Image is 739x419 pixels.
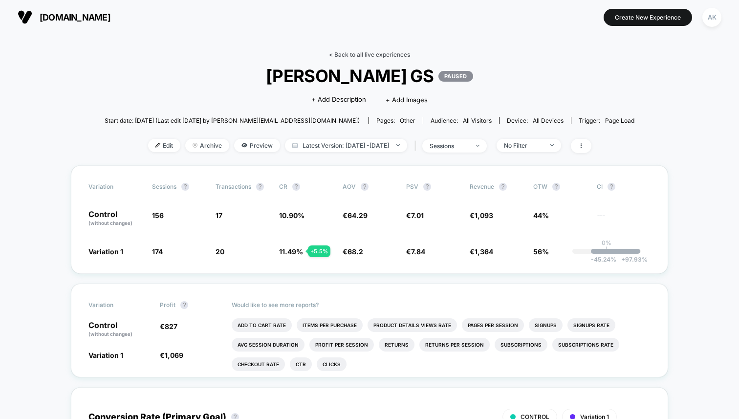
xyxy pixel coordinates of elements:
p: 0% [602,239,611,246]
li: Add To Cart Rate [232,318,292,332]
span: all devices [533,117,564,124]
span: Preview [234,139,280,152]
img: Visually logo [18,10,32,24]
button: ? [292,183,300,191]
span: Variation 1 [88,351,123,359]
span: € [160,351,183,359]
span: 827 [165,322,177,331]
span: € [470,211,493,220]
span: 10.90 % [279,211,304,220]
span: 56% [533,247,549,256]
span: CR [279,183,287,190]
li: Pages Per Session [462,318,524,332]
span: [DOMAIN_NAME] [40,12,110,22]
li: Checkout Rate [232,357,285,371]
span: Revenue [470,183,494,190]
div: AK [702,8,721,27]
span: (without changes) [88,331,132,337]
span: 44% [533,211,549,220]
span: 1,364 [475,247,493,256]
span: 1,093 [475,211,493,220]
button: ? [608,183,615,191]
img: end [550,144,554,146]
img: edit [155,143,160,148]
span: 97.93 % [616,256,648,263]
span: € [343,247,363,256]
span: Page Load [605,117,634,124]
span: 20 [216,247,224,256]
div: No Filter [504,142,543,149]
button: ? [256,183,264,191]
p: Control [88,210,142,227]
img: end [476,145,479,147]
p: PAUSED [438,71,473,82]
span: 7.01 [411,211,424,220]
span: PSV [406,183,418,190]
p: Control [88,321,150,338]
button: ? [552,183,560,191]
p: | [606,246,608,254]
span: Sessions [152,183,176,190]
span: Transactions [216,183,251,190]
p: Would like to see more reports? [232,301,651,309]
button: [DOMAIN_NAME] [15,9,113,25]
button: ? [361,183,369,191]
li: Ctr [290,357,312,371]
span: CI [597,183,651,191]
span: OTW [533,183,587,191]
span: Start date: [DATE] (Last edit [DATE] by [PERSON_NAME][EMAIL_ADDRESS][DOMAIN_NAME]) [105,117,360,124]
span: --- [597,213,651,227]
li: Clicks [317,357,347,371]
span: Latest Version: [DATE] - [DATE] [285,139,407,152]
li: Avg Session Duration [232,338,304,352]
span: Device: [499,117,571,124]
span: Profit [160,301,175,309]
button: AK [699,7,724,27]
img: calendar [292,143,298,148]
span: | [412,139,422,153]
span: 64.29 [348,211,368,220]
button: Create New Experience [604,9,692,26]
li: Items Per Purchase [297,318,363,332]
span: Variation 1 [88,247,123,256]
span: 7.84 [411,247,425,256]
span: + Add Description [311,95,366,105]
span: Archive [185,139,229,152]
span: (without changes) [88,220,132,226]
span: AOV [343,183,356,190]
span: € [406,211,424,220]
span: € [343,211,368,220]
li: Signups Rate [567,318,615,332]
span: other [400,117,415,124]
button: ? [180,301,188,309]
span: 11.49 % [279,247,303,256]
span: + Add Images [386,96,428,104]
span: 1,069 [165,351,183,359]
span: Variation [88,301,142,309]
li: Returns Per Session [419,338,490,352]
li: Returns [379,338,414,352]
li: Product Details Views Rate [368,318,457,332]
span: -45.24 % [591,256,616,263]
img: end [396,144,400,146]
li: Subscriptions Rate [552,338,619,352]
button: ? [423,183,431,191]
span: 174 [152,247,163,256]
span: 17 [216,211,222,220]
li: Signups [529,318,563,332]
div: Pages: [376,117,415,124]
a: < Back to all live experiences [329,51,410,58]
span: 68.2 [348,247,363,256]
span: All Visitors [463,117,492,124]
div: Trigger: [579,117,634,124]
li: Profit Per Session [309,338,374,352]
span: € [406,247,425,256]
span: Edit [148,139,180,152]
span: € [470,247,493,256]
span: € [160,322,177,331]
span: Variation [88,183,142,191]
div: sessions [430,142,469,150]
span: 156 [152,211,164,220]
span: + [621,256,625,263]
button: ? [181,183,189,191]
